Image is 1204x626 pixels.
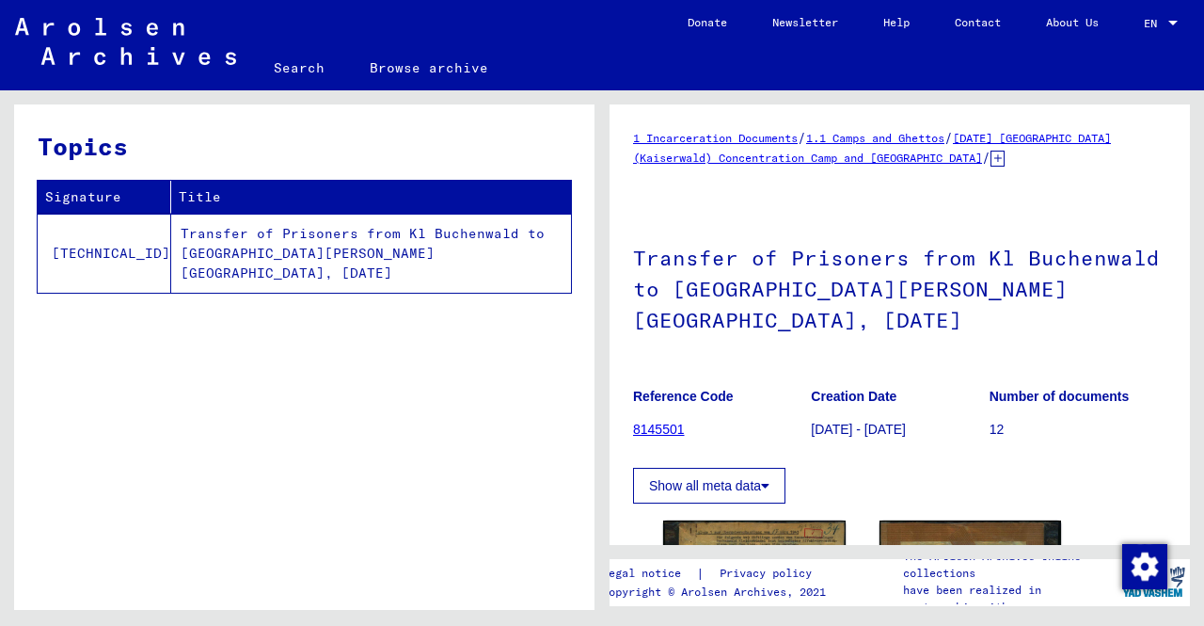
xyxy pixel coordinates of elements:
[633,389,734,404] b: Reference Code
[798,129,806,146] span: /
[806,131,944,145] a: 1.1 Camps and Ghettos
[38,181,171,214] th: Signature
[982,149,990,166] span: /
[990,420,1166,440] p: 12
[633,131,798,145] a: 1 Incarceration Documents
[705,564,834,584] a: Privacy policy
[990,389,1130,404] b: Number of documents
[602,564,696,584] a: Legal notice
[633,422,685,437] a: 8145501
[1121,543,1166,588] div: Change consent
[171,181,571,214] th: Title
[15,18,236,65] img: Arolsen_neg.svg
[602,584,834,601] p: Copyright © Arolsen Archives, 2021
[903,548,1117,582] p: The Arolsen Archives online collections
[38,128,570,165] h3: Topics
[602,564,834,584] div: |
[811,420,988,440] p: [DATE] - [DATE]
[944,129,953,146] span: /
[903,582,1117,616] p: have been realized in partnership with
[633,468,785,504] button: Show all meta data
[811,389,896,404] b: Creation Date
[1122,544,1167,589] img: Change consent
[633,215,1166,360] h1: Transfer of Prisoners from Kl Buchenwald to [GEOGRAPHIC_DATA][PERSON_NAME][GEOGRAPHIC_DATA], [DATE]
[38,214,171,293] td: [TECHNICAL_ID]
[1118,558,1189,605] img: yv_logo.png
[347,45,511,90] a: Browse archive
[1144,17,1164,30] span: EN
[251,45,347,90] a: Search
[171,214,571,293] td: Transfer of Prisoners from Kl Buchenwald to [GEOGRAPHIC_DATA][PERSON_NAME][GEOGRAPHIC_DATA], [DATE]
